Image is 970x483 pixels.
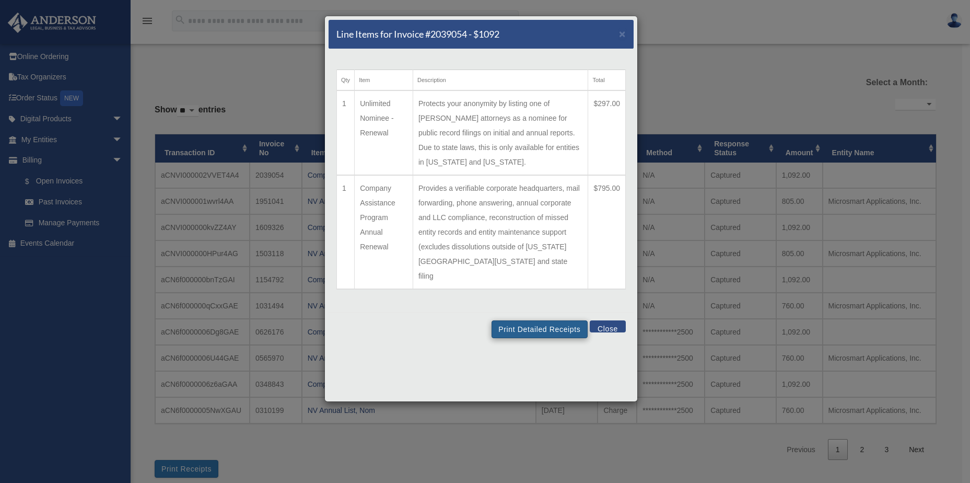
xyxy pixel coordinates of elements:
th: Item [355,70,413,91]
td: Company Assistance Program Annual Renewal [355,175,413,289]
td: 1 [337,175,355,289]
td: Protects your anonymity by listing one of [PERSON_NAME] attorneys as a nominee for public record ... [413,90,588,175]
button: Close [590,320,626,332]
th: Total [588,70,626,91]
th: Qty [337,70,355,91]
td: Provides a verifiable corporate headquarters, mail forwarding, phone answering, annual corporate ... [413,175,588,289]
h5: Line Items for Invoice #2039054 - $1092 [336,28,499,41]
button: Print Detailed Receipts [492,320,587,338]
button: Close [619,28,626,39]
th: Description [413,70,588,91]
td: Unlimited Nominee - Renewal [355,90,413,175]
span: × [619,28,626,40]
td: $297.00 [588,90,626,175]
td: 1 [337,90,355,175]
td: $795.00 [588,175,626,289]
